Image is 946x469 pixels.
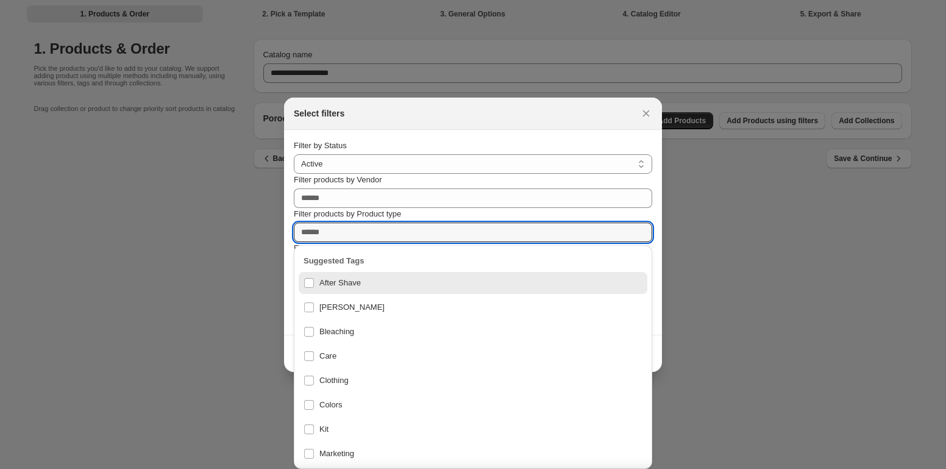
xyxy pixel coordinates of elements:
[294,440,652,465] li: Marketing
[294,294,652,318] li: Beard
[294,367,652,392] li: Clothing
[294,318,652,343] li: Bleaching
[294,343,652,367] li: Care
[294,107,344,120] h2: Select filters
[294,209,401,218] span: Filter products by Product type
[294,272,652,294] li: After Shave
[294,141,347,150] span: Filter by Status
[304,256,364,265] span: Suggested Tags
[294,392,652,416] li: Colors
[294,416,652,440] li: Kit
[294,175,382,184] span: Filter products by Vendor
